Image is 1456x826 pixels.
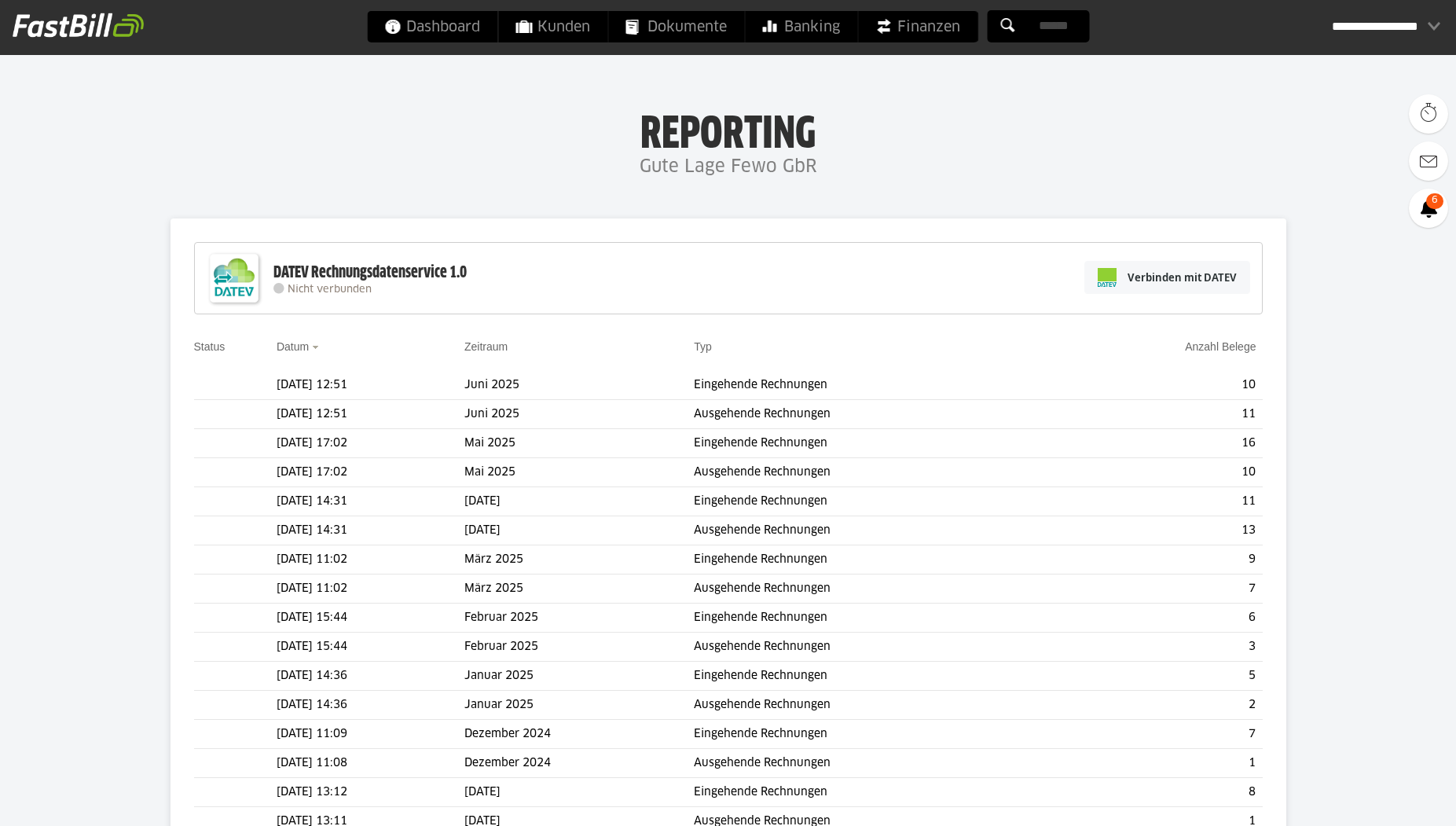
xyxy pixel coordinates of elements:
[464,516,694,545] td: [DATE]
[277,662,464,691] td: [DATE] 14:36
[277,720,464,749] td: [DATE] 11:09
[277,633,464,662] td: [DATE] 15:44
[694,662,1057,691] td: Eingehende Rechnungen
[277,487,464,516] td: [DATE] 14:31
[464,371,694,400] td: Juni 2025
[694,458,1057,487] td: Ausgehende Rechnungen
[875,11,960,42] span: Finanzen
[694,749,1057,778] td: Ausgehende Rechnungen
[1057,749,1262,778] td: 1
[1057,516,1262,545] td: 13
[277,575,464,604] td: [DATE] 11:02
[277,778,464,807] td: [DATE] 13:12
[277,516,464,545] td: [DATE] 14:31
[13,13,144,38] img: fastbill_logo_white.png
[464,633,694,662] td: Februar 2025
[858,11,977,42] a: Finanzen
[277,400,464,429] td: [DATE] 12:51
[464,691,694,720] td: Januar 2025
[1098,268,1117,287] img: pi-datev-logo-farbig-24.svg
[203,247,266,310] img: DATEV-Datenservice Logo
[1057,458,1262,487] td: 10
[277,749,464,778] td: [DATE] 11:08
[464,545,694,575] td: März 2025
[694,691,1057,720] td: Ausgehende Rechnungen
[157,111,1299,152] h1: Reporting
[1057,778,1262,807] td: 8
[1057,400,1262,429] td: 11
[288,285,372,295] span: Nicht verbunden
[367,11,497,42] a: Dashboard
[1128,270,1237,285] span: Verbinden mit DATEV
[464,458,694,487] td: Mai 2025
[1057,662,1262,691] td: 5
[464,429,694,458] td: Mai 2025
[464,604,694,633] td: Februar 2025
[694,487,1057,516] td: Eingehende Rechnungen
[515,11,590,42] span: Kunden
[1057,371,1262,400] td: 10
[464,487,694,516] td: [DATE]
[694,400,1057,429] td: Ausgehende Rechnungen
[273,262,467,283] div: DATEV Rechnungsdatenservice 1.0
[694,340,712,353] a: Typ
[694,720,1057,749] td: Eingehende Rechnungen
[694,604,1057,633] td: Eingehende Rechnungen
[464,662,694,691] td: Januar 2025
[464,340,508,353] a: Zeitraum
[1057,633,1262,662] td: 3
[277,371,464,400] td: [DATE] 12:51
[277,604,464,633] td: [DATE] 15:44
[312,346,322,349] img: sort_desc.gif
[1057,575,1262,604] td: 7
[608,11,744,42] a: Dokumente
[464,400,694,429] td: Juni 2025
[464,720,694,749] td: Dezember 2024
[694,545,1057,575] td: Eingehende Rechnungen
[1057,604,1262,633] td: 6
[464,749,694,778] td: Dezember 2024
[1057,487,1262,516] td: 11
[694,371,1057,400] td: Eingehende Rechnungen
[1084,261,1250,294] a: Verbinden mit DATEV
[464,778,694,807] td: [DATE]
[1409,189,1448,228] a: 6
[1057,545,1262,575] td: 9
[1057,720,1262,749] td: 7
[694,575,1057,604] td: Ausgehende Rechnungen
[277,429,464,458] td: [DATE] 17:02
[384,11,480,42] span: Dashboard
[1333,779,1440,818] iframe: Öffnet ein Widget, in dem Sie weitere Informationen finden
[1426,193,1443,209] span: 6
[1057,691,1262,720] td: 2
[277,340,309,353] a: Datum
[694,429,1057,458] td: Eingehende Rechnungen
[745,11,857,42] a: Banking
[498,11,607,42] a: Kunden
[277,458,464,487] td: [DATE] 17:02
[694,778,1057,807] td: Eingehende Rechnungen
[464,575,694,604] td: März 2025
[277,545,464,575] td: [DATE] 11:02
[625,11,727,42] span: Dokumente
[194,340,226,353] a: Status
[694,516,1057,545] td: Ausgehende Rechnungen
[762,11,840,42] span: Banking
[277,691,464,720] td: [DATE] 14:36
[1185,340,1256,353] a: Anzahl Belege
[1057,429,1262,458] td: 16
[694,633,1057,662] td: Ausgehende Rechnungen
